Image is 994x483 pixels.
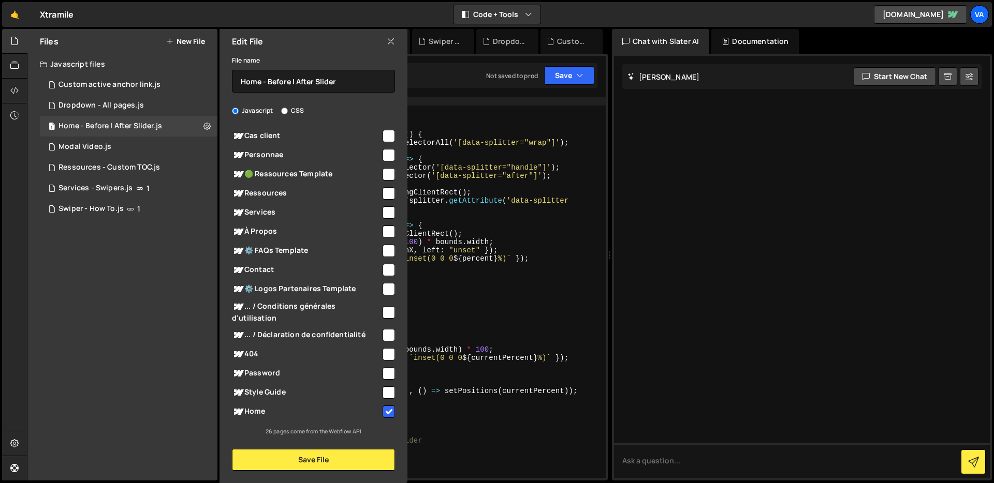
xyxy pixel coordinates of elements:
div: Custom active anchor link.js [59,80,160,89]
label: Javascript [232,105,273,116]
span: ... / Conditions générales d'utilisation [232,300,381,323]
span: 404 [232,348,381,360]
div: Ressources - Custom TOC.js [59,163,160,172]
button: Save [544,66,594,85]
div: Custom active anchor link.js [557,36,590,47]
span: Personnae [232,149,381,161]
label: File name [232,55,260,66]
span: Home [232,405,381,418]
div: 17287/47923.js [40,74,217,95]
div: Swiper - How To.js [59,204,124,214]
span: 1 [49,123,55,131]
input: Javascript [232,108,239,114]
label: CSS [281,105,304,116]
a: [DOMAIN_NAME] [874,5,967,24]
button: New File [166,37,205,46]
h2: Edit File [232,36,263,47]
span: ⚙️ Logos Partenaires Template [232,283,381,295]
input: Name [232,70,395,93]
span: Password [232,367,381,380]
div: Services - Swipers.js [59,184,133,193]
div: Not saved to prod [486,71,538,80]
div: Home - Before | After Slider.js [59,122,162,131]
div: Documentation [711,29,799,54]
div: Dropdown - All pages.js [59,101,144,110]
span: Style Guide [232,386,381,399]
div: 17287/47920.js [40,116,217,137]
a: Va [970,5,989,24]
div: Modal Video.js [59,142,111,152]
div: Chat with Slater AI [612,29,709,54]
button: Start new chat [854,67,936,86]
div: Dropdown - All pages.js [493,36,526,47]
h2: [PERSON_NAME] [627,72,699,82]
span: À Propos [232,225,381,238]
h2: Files [40,36,59,47]
div: Swiper - How To.js [429,36,462,47]
div: 17287/48417.js [40,137,217,157]
div: Xtramile [40,8,74,21]
div: 17287/47952.js [40,157,217,178]
span: 1 [137,205,140,213]
button: Code + Tools [454,5,540,24]
span: Services [232,206,381,219]
div: 17287/47921.js [40,199,217,219]
div: 17287/47922.js [40,178,217,199]
small: 26 pages come from the Webflow API [266,428,361,435]
span: Ressources [232,187,381,200]
span: Cas client [232,130,381,142]
a: 🤙 [2,2,27,27]
span: ⚙️ FAQs Template [232,245,381,257]
span: ... / Déclaration de confidentialité [232,329,381,341]
span: 1 [147,184,150,192]
button: Save File [232,449,395,471]
span: 🟢 Ressources Template [232,168,381,180]
input: CSS [281,108,288,114]
span: Contact [232,264,381,276]
div: Javascript files [27,54,217,74]
div: 17287/47958.js [40,95,217,116]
